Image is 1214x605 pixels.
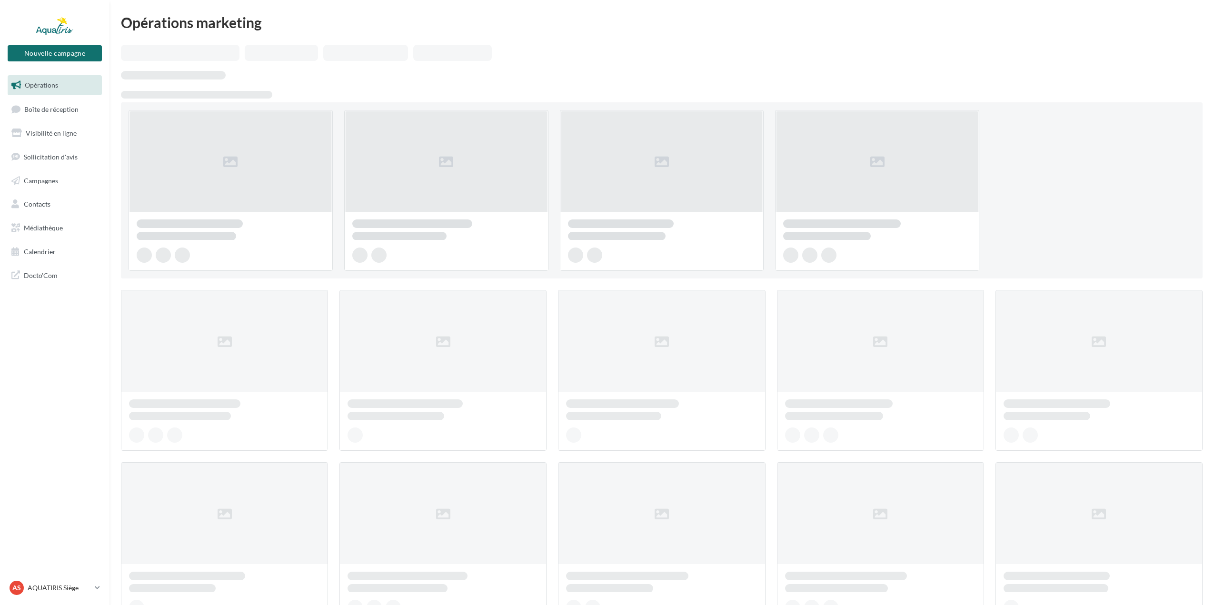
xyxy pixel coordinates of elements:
[24,269,58,281] span: Docto'Com
[6,242,104,262] a: Calendrier
[24,224,63,232] span: Médiathèque
[24,200,50,208] span: Contacts
[28,583,91,593] p: AQUATIRIS Siège
[6,171,104,191] a: Campagnes
[8,579,102,597] a: AS AQUATIRIS Siège
[6,147,104,167] a: Sollicitation d'avis
[24,153,78,161] span: Sollicitation d'avis
[6,194,104,214] a: Contacts
[24,176,58,184] span: Campagnes
[12,583,21,593] span: AS
[26,129,77,137] span: Visibilité en ligne
[24,105,79,113] span: Boîte de réception
[6,99,104,119] a: Boîte de réception
[24,248,56,256] span: Calendrier
[6,75,104,95] a: Opérations
[6,123,104,143] a: Visibilité en ligne
[6,265,104,285] a: Docto'Com
[8,45,102,61] button: Nouvelle campagne
[121,15,1203,30] div: Opérations marketing
[6,218,104,238] a: Médiathèque
[25,81,58,89] span: Opérations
